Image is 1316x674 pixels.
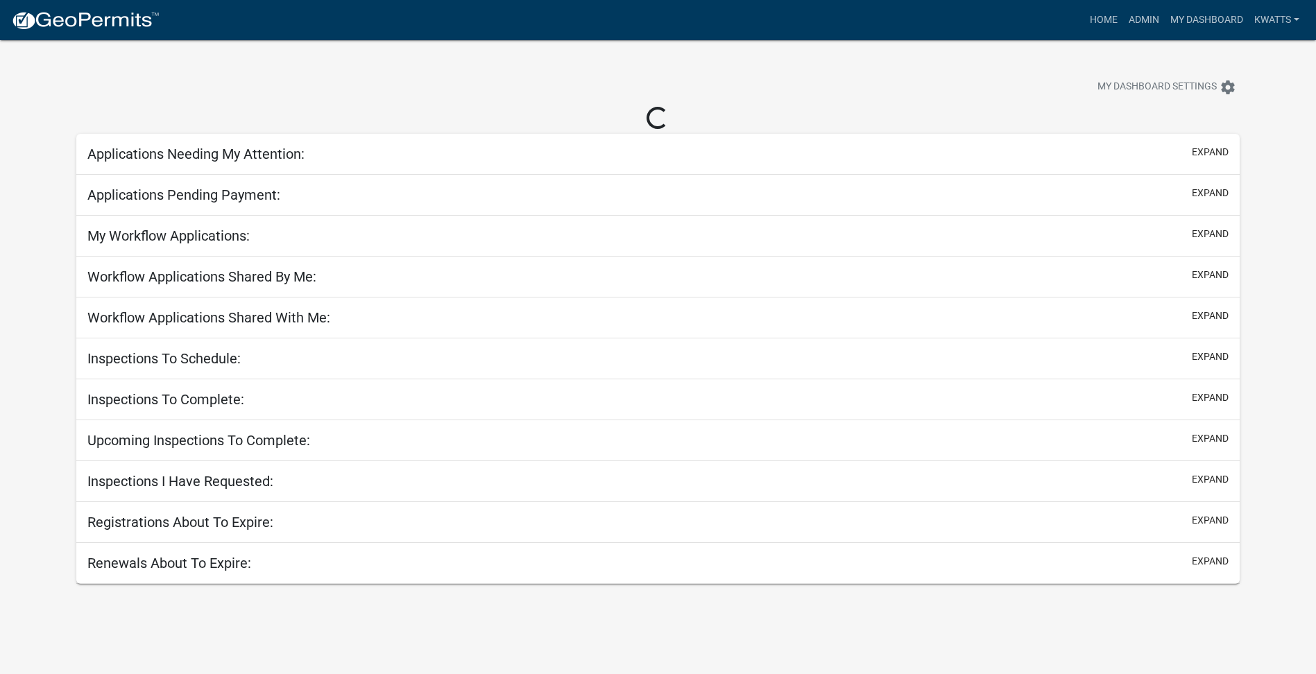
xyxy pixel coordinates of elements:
h5: Registrations About To Expire: [87,514,273,530]
button: expand [1192,472,1229,487]
h5: Inspections To Complete: [87,391,244,408]
h5: Inspections To Schedule: [87,350,241,367]
i: settings [1220,79,1236,96]
a: Admin [1123,7,1165,33]
h5: Workflow Applications Shared By Me: [87,268,316,285]
h5: My Workflow Applications: [87,227,250,244]
h5: Workflow Applications Shared With Me: [87,309,330,326]
button: expand [1192,431,1229,446]
button: expand [1192,349,1229,364]
button: expand [1192,268,1229,282]
h5: Applications Pending Payment: [87,187,280,203]
button: My Dashboard Settingssettings [1086,74,1247,101]
button: expand [1192,513,1229,528]
button: expand [1192,309,1229,323]
a: Kwatts [1249,7,1305,33]
span: My Dashboard Settings [1097,79,1217,96]
h5: Applications Needing My Attention: [87,146,305,162]
button: expand [1192,186,1229,200]
button: expand [1192,390,1229,405]
button: expand [1192,227,1229,241]
a: Home [1084,7,1123,33]
a: My Dashboard [1165,7,1249,33]
h5: Upcoming Inspections To Complete: [87,432,310,449]
button: expand [1192,554,1229,569]
button: expand [1192,145,1229,159]
h5: Renewals About To Expire: [87,555,251,571]
h5: Inspections I Have Requested: [87,473,273,490]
